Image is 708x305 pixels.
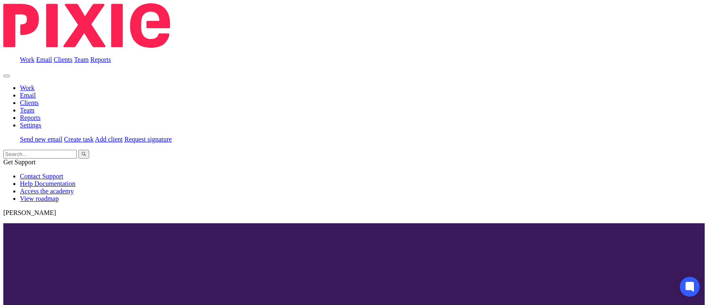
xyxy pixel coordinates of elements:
a: View roadmap [20,195,59,202]
img: Pixie [3,3,170,48]
a: Team [20,107,34,114]
a: Reports [20,114,41,121]
a: Settings [20,122,41,129]
p: [PERSON_NAME] [3,209,705,217]
span: Get Support [3,159,36,166]
input: Search [3,150,77,159]
a: Help Documentation [20,180,75,187]
a: Access the academy [20,188,74,195]
a: Send new email [20,136,62,143]
a: Email [36,56,52,63]
a: Request signature [124,136,172,143]
a: Create task [64,136,94,143]
a: Email [20,92,36,99]
a: Clients [54,56,72,63]
a: Team [74,56,88,63]
a: Contact Support [20,173,63,180]
button: Search [78,150,89,159]
a: Work [20,84,34,91]
a: Work [20,56,34,63]
a: Clients [20,99,39,106]
a: Reports [90,56,111,63]
a: Add client [95,136,123,143]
